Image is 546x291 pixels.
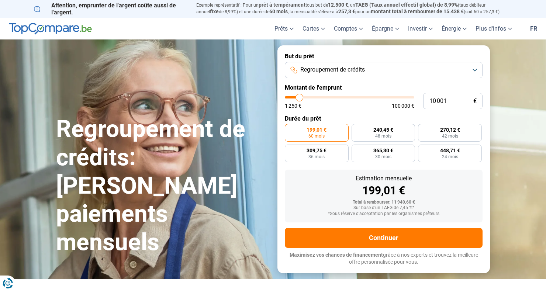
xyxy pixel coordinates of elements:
[290,252,383,258] span: Maximisez vos chances de financement
[307,127,326,132] span: 199,01 €
[404,18,437,39] a: Investir
[56,115,269,257] h1: Regroupement de crédits: [PERSON_NAME] paiements mensuels
[371,8,464,14] span: montant total à rembourser de 15.438 €
[373,148,393,153] span: 365,30 €
[210,8,219,14] span: fixe
[437,18,471,39] a: Énergie
[375,155,391,159] span: 30 mois
[355,2,458,8] span: TAEG (Taux annuel effectif global) de 8,99%
[270,18,298,39] a: Prêts
[285,84,483,91] label: Montant de l'emprunt
[291,176,477,181] div: Estimation mensuelle
[442,155,458,159] span: 24 mois
[308,134,325,138] span: 60 mois
[373,127,393,132] span: 240,45 €
[375,134,391,138] span: 48 mois
[328,2,348,8] span: 12.500 €
[259,2,305,8] span: prêt à tempérament
[471,18,516,39] a: Plus d'infos
[291,185,477,196] div: 199,01 €
[442,134,458,138] span: 42 mois
[285,103,301,108] span: 1 250 €
[285,252,483,266] p: grâce à nos experts et trouvez la meilleure offre personnalisée pour vous.
[291,200,477,205] div: Total à rembourser: 11 940,60 €
[285,228,483,248] button: Continuer
[269,8,288,14] span: 60 mois
[285,53,483,60] label: But du prêt
[300,66,365,74] span: Regroupement de crédits
[440,127,460,132] span: 270,12 €
[196,2,512,15] p: Exemple représentatif : Pour un tous but de , un (taux débiteur annuel de 8,99%) et une durée de ...
[285,115,483,122] label: Durée du prêt
[291,205,477,211] div: Sur base d'un TAEG de 7,45 %*
[526,18,542,39] a: fr
[34,2,187,16] p: Attention, emprunter de l'argent coûte aussi de l'argent.
[291,211,477,216] div: *Sous réserve d'acceptation par les organismes prêteurs
[307,148,326,153] span: 309,75 €
[298,18,329,39] a: Cartes
[329,18,367,39] a: Comptes
[392,103,414,108] span: 100 000 €
[338,8,355,14] span: 257,3 €
[308,155,325,159] span: 36 mois
[285,62,483,78] button: Regroupement de crédits
[9,23,92,35] img: TopCompare
[367,18,404,39] a: Épargne
[473,98,477,104] span: €
[440,148,460,153] span: 448,71 €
